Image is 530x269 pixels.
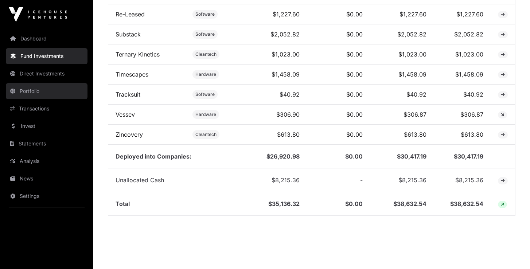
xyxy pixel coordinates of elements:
[116,176,164,184] span: Unallocated Cash
[6,66,87,82] a: Direct Investments
[9,7,67,22] img: Icehouse Ventures Logo
[6,188,87,204] a: Settings
[6,31,87,47] a: Dashboard
[195,51,217,57] span: Cleantech
[239,105,307,125] td: $306.90
[370,125,434,145] td: $613.80
[6,153,87,169] a: Analysis
[434,65,491,85] td: $1,458.09
[108,192,239,216] td: Total
[6,118,87,134] a: Invest
[195,31,215,37] span: Software
[307,65,370,85] td: $0.00
[239,24,307,44] td: $2,052.82
[434,192,491,216] td: $38,632.54
[6,171,87,187] a: News
[116,31,141,38] a: Substack
[6,48,87,64] a: Fund Investments
[116,71,148,78] a: Timescapes
[434,4,491,24] td: $1,227.60
[108,145,239,168] td: Deployed into Companies:
[370,145,434,168] td: $30,417.19
[272,176,300,184] span: $8,215.36
[360,176,363,184] span: -
[6,136,87,152] a: Statements
[195,91,215,97] span: Software
[195,71,216,77] span: Hardware
[239,4,307,24] td: $1,227.60
[195,112,216,117] span: Hardware
[239,192,307,216] td: $35,136.32
[239,85,307,105] td: $40.92
[116,11,145,18] a: Re-Leased
[434,85,491,105] td: $40.92
[307,125,370,145] td: $0.00
[307,192,370,216] td: $0.00
[6,101,87,117] a: Transactions
[116,111,135,118] a: Vessev
[370,44,434,65] td: $1,023.00
[434,145,491,168] td: $30,417.19
[494,234,530,269] iframe: Chat Widget
[307,145,370,168] td: $0.00
[239,125,307,145] td: $613.80
[239,65,307,85] td: $1,458.09
[434,24,491,44] td: $2,052.82
[116,91,140,98] a: Tracksuit
[398,176,426,184] span: $8,215.36
[370,65,434,85] td: $1,458.09
[370,24,434,44] td: $2,052.82
[195,132,217,137] span: Cleantech
[455,176,483,184] span: $8,215.36
[434,44,491,65] td: $1,023.00
[6,83,87,99] a: Portfolio
[307,4,370,24] td: $0.00
[370,105,434,125] td: $306.87
[116,51,160,58] a: Ternary Kinetics
[307,44,370,65] td: $0.00
[307,85,370,105] td: $0.00
[370,85,434,105] td: $40.92
[434,125,491,145] td: $613.80
[370,192,434,216] td: $38,632.54
[239,44,307,65] td: $1,023.00
[434,105,491,125] td: $306.87
[307,105,370,125] td: $0.00
[116,131,143,138] a: Zincovery
[307,24,370,44] td: $0.00
[370,4,434,24] td: $1,227.60
[239,145,307,168] td: $26,920.98
[195,11,215,17] span: Software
